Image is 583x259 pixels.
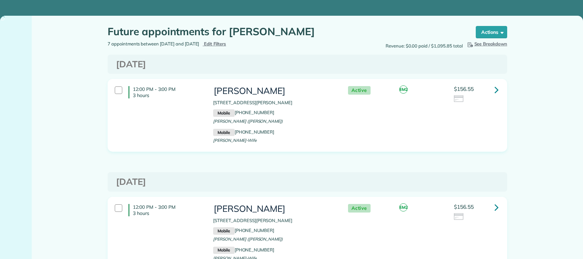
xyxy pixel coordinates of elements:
span: EM2 [399,203,407,212]
p: [STREET_ADDRESS][PERSON_NAME] [213,217,334,224]
span: Active [348,86,371,95]
span: Active [348,204,371,213]
p: 3 hours [133,210,203,216]
span: $156.55 [454,203,474,210]
h3: [DATE] [116,59,499,69]
img: icon_credit_card_neutral-3d9a980bd25ce6dbb0f2033d7200983694762465c175678fcbc2d8f4bc43548e.png [454,213,464,221]
a: Mobile[PHONE_NUMBER] [213,110,274,115]
h4: 12:00 PM - 3:00 PM [128,86,203,98]
span: $156.55 [454,85,474,92]
button: Actions [476,26,507,38]
img: icon_credit_card_neutral-3d9a980bd25ce6dbb0f2033d7200983694762465c175678fcbc2d8f4bc43548e.png [454,95,464,103]
span: EM2 [399,85,407,94]
h3: [DATE] [116,177,499,187]
h4: 12:00 PM - 3:00 PM [128,204,203,216]
a: Edit Filters [203,41,226,46]
button: See Breakdown [466,41,508,47]
small: Mobile [213,247,234,254]
a: Mobile[PHONE_NUMBER] [213,129,274,135]
span: [PERSON_NAME] ([PERSON_NAME]) [213,119,283,124]
div: 7 appointments between [DATE] and [DATE] [102,41,307,47]
span: [PERSON_NAME]-Wife [213,138,256,143]
span: Edit Filters [204,41,226,46]
h3: [PERSON_NAME] [213,204,334,214]
p: 3 hours [133,92,203,98]
small: Mobile [213,227,234,235]
h1: Future appointments for [PERSON_NAME] [108,26,463,37]
p: [STREET_ADDRESS][PERSON_NAME] [213,99,334,106]
span: [PERSON_NAME] ([PERSON_NAME]) [213,236,283,242]
a: Mobile[PHONE_NUMBER] [213,247,274,253]
small: Mobile [213,129,234,136]
span: Revenue: $0.00 paid / $1,095.85 total [386,43,463,50]
h3: [PERSON_NAME] [213,86,334,96]
a: Mobile[PHONE_NUMBER] [213,228,274,233]
small: Mobile [213,109,234,117]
